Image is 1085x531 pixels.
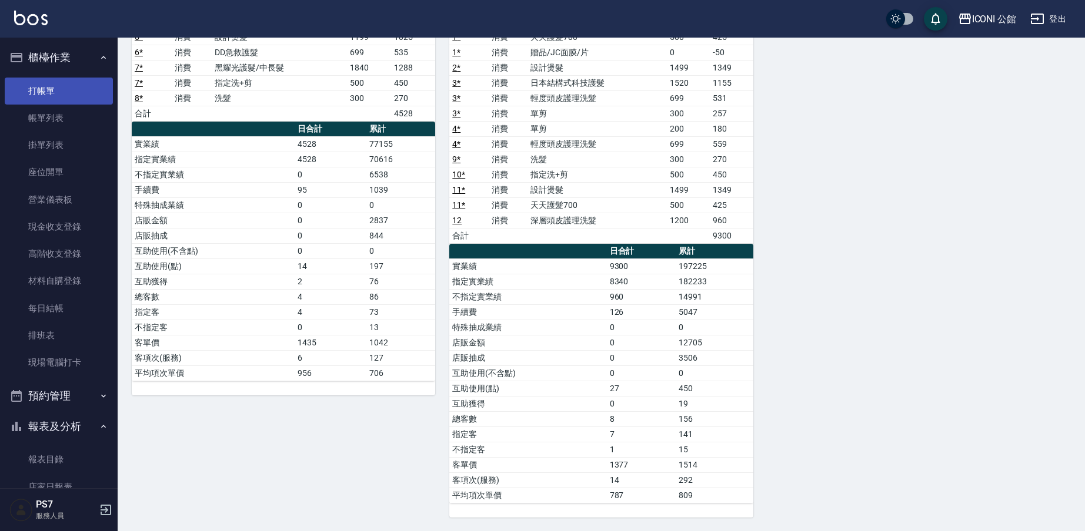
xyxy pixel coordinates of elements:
[452,216,462,225] a: 12
[172,60,212,75] td: 消費
[676,472,753,488] td: 292
[5,411,113,442] button: 報表及分析
[607,289,676,304] td: 960
[489,106,528,121] td: 消費
[607,442,676,457] td: 1
[449,335,606,350] td: 店販金額
[132,213,295,228] td: 店販金額
[5,446,113,473] a: 報表目錄
[489,213,528,228] td: 消費
[391,60,435,75] td: 1288
[710,182,753,197] td: 1349
[132,365,295,381] td: 平均項次單價
[607,320,676,335] td: 0
[607,350,676,365] td: 0
[489,121,528,136] td: 消費
[710,45,753,60] td: -50
[132,152,295,167] td: 指定實業績
[710,136,753,152] td: 559
[132,122,435,381] table: a dense table
[449,396,606,411] td: 互助獲得
[295,258,366,274] td: 14
[295,136,366,152] td: 4528
[528,60,667,75] td: 設計燙髮
[528,182,667,197] td: 設計燙髮
[5,381,113,411] button: 預約管理
[607,244,676,259] th: 日合計
[5,132,113,159] a: 掛單列表
[132,197,295,213] td: 特殊抽成業績
[347,90,391,106] td: 300
[366,182,435,197] td: 1039
[132,304,295,320] td: 指定客
[295,182,366,197] td: 95
[667,136,710,152] td: 699
[366,289,435,304] td: 86
[489,136,528,152] td: 消費
[366,350,435,365] td: 127
[607,304,676,320] td: 126
[347,75,391,90] td: 500
[449,258,606,274] td: 實業績
[172,90,212,106] td: 消費
[667,75,710,90] td: 1520
[5,349,113,376] a: 現場電腦打卡
[676,320,753,335] td: 0
[489,167,528,182] td: 消費
[676,488,753,503] td: 809
[449,350,606,365] td: 店販抽成
[132,228,295,243] td: 店販抽成
[295,289,366,304] td: 4
[366,304,435,320] td: 73
[676,381,753,396] td: 450
[295,274,366,289] td: 2
[295,243,366,258] td: 0
[449,457,606,472] td: 客單價
[366,258,435,274] td: 197
[5,473,113,500] a: 店家日報表
[667,90,710,106] td: 699
[295,197,366,213] td: 0
[5,105,113,132] a: 帳單列表
[667,167,710,182] td: 500
[132,258,295,274] td: 互助使用(點)
[1026,8,1071,30] button: 登出
[172,75,212,90] td: 消費
[295,152,366,167] td: 4528
[489,45,528,60] td: 消費
[607,472,676,488] td: 14
[528,45,667,60] td: 贈品/JC面膜/片
[710,90,753,106] td: 531
[132,320,295,335] td: 不指定客
[607,411,676,426] td: 8
[489,182,528,197] td: 消費
[366,365,435,381] td: 706
[5,42,113,73] button: 櫃檯作業
[295,122,366,137] th: 日合計
[667,197,710,213] td: 500
[528,106,667,121] td: 單剪
[449,274,606,289] td: 指定實業績
[676,258,753,274] td: 197225
[132,167,295,182] td: 不指定實業績
[710,60,753,75] td: 1349
[607,488,676,503] td: 787
[528,121,667,136] td: 單剪
[607,335,676,350] td: 0
[924,7,947,31] button: save
[366,274,435,289] td: 76
[676,396,753,411] td: 19
[347,45,391,60] td: 699
[676,350,753,365] td: 3506
[528,136,667,152] td: 輕度頭皮護理洗髮
[366,243,435,258] td: 0
[607,426,676,442] td: 7
[366,335,435,350] td: 1042
[5,322,113,349] a: 排班表
[676,289,753,304] td: 14991
[667,45,710,60] td: 0
[366,213,435,228] td: 2837
[676,274,753,289] td: 182233
[528,152,667,167] td: 洗髮
[132,106,172,121] td: 合計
